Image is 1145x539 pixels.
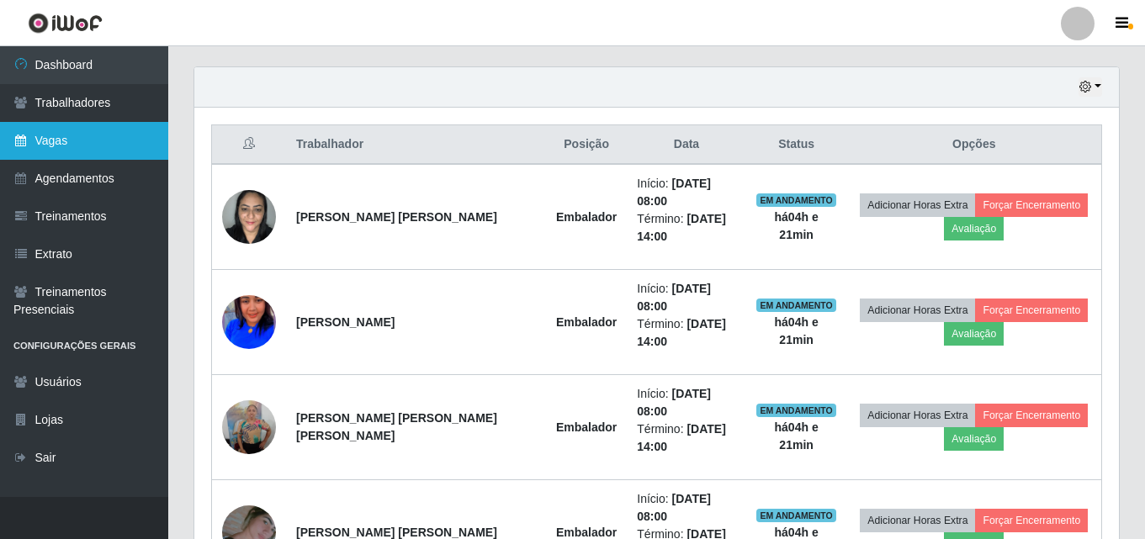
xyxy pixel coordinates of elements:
button: Adicionar Horas Extra [860,404,975,427]
img: CoreUI Logo [28,13,103,34]
li: Término: [637,210,735,246]
time: [DATE] 08:00 [637,387,711,418]
span: EM ANDAMENTO [756,509,836,522]
strong: Embalador [556,210,617,224]
th: Opções [847,125,1102,165]
strong: há 04 h e 21 min [775,420,819,452]
button: Avaliação [944,427,1004,451]
span: EM ANDAMENTO [756,193,836,207]
li: Início: [637,490,735,526]
strong: há 04 h e 21 min [775,210,819,241]
strong: [PERSON_NAME] [296,315,395,329]
button: Avaliação [944,322,1004,346]
img: 1736158930599.jpeg [222,264,276,381]
li: Início: [637,175,735,210]
time: [DATE] 08:00 [637,177,711,208]
button: Forçar Encerramento [975,299,1088,322]
span: EM ANDAMENTO [756,404,836,417]
li: Término: [637,420,735,456]
span: EM ANDAMENTO [756,299,836,312]
img: 1747678761678.jpeg [222,400,276,454]
strong: [PERSON_NAME] [PERSON_NAME] [PERSON_NAME] [296,411,497,442]
th: Status [746,125,847,165]
strong: [PERSON_NAME] [PERSON_NAME] [296,526,497,539]
button: Forçar Encerramento [975,404,1088,427]
li: Início: [637,280,735,315]
strong: Embalador [556,420,617,434]
strong: [PERSON_NAME] [PERSON_NAME] [296,210,497,224]
strong: há 04 h e 21 min [775,315,819,346]
button: Avaliação [944,217,1004,240]
th: Trabalhador [286,125,546,165]
th: Data [627,125,745,165]
time: [DATE] 08:00 [637,282,711,313]
img: 1724578548484.jpeg [222,181,276,252]
button: Adicionar Horas Extra [860,299,975,322]
button: Adicionar Horas Extra [860,509,975,532]
li: Término: [637,315,735,351]
button: Forçar Encerramento [975,193,1088,217]
time: [DATE] 08:00 [637,492,711,523]
li: Início: [637,385,735,420]
button: Adicionar Horas Extra [860,193,975,217]
button: Forçar Encerramento [975,509,1088,532]
strong: Embalador [556,526,617,539]
th: Posição [546,125,627,165]
strong: Embalador [556,315,617,329]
